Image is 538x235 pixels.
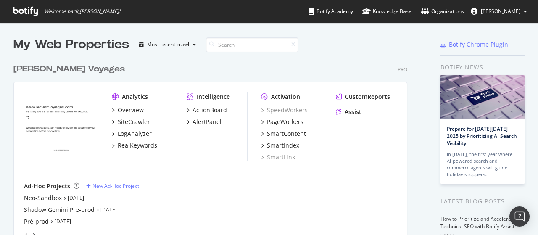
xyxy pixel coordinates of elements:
[24,182,70,190] div: Ad-Hoc Projects
[13,63,125,75] div: [PERSON_NAME] Voyages
[118,141,157,150] div: RealKeywords
[345,108,361,116] div: Assist
[24,194,62,202] a: Neo-Sandbox
[261,106,308,114] a: SpeedWorkers
[24,217,49,226] a: Pré-prod
[206,37,298,52] input: Search
[122,92,148,101] div: Analytics
[261,153,295,161] a: SmartLink
[112,106,144,114] a: Overview
[345,92,390,101] div: CustomReports
[112,129,152,138] a: LogAnalyzer
[449,40,508,49] div: Botify Chrome Plugin
[447,125,517,147] a: Prepare for [DATE][DATE] 2025 by Prioritizing AI Search Visibility
[92,182,139,190] div: New Ad-Hoc Project
[261,129,306,138] a: SmartContent
[13,36,129,53] div: My Web Properties
[112,141,157,150] a: RealKeywords
[86,182,139,190] a: New Ad-Hoc Project
[197,92,230,101] div: Intelligence
[509,206,530,227] div: Open Intercom Messenger
[24,92,98,152] img: leclercvoyages.com
[440,40,508,49] a: Botify Chrome Plugin
[44,8,120,15] span: Welcome back, [PERSON_NAME] !
[440,197,525,206] div: Latest Blog Posts
[118,118,150,126] div: SiteCrawler
[267,118,303,126] div: PageWorkers
[309,7,353,16] div: Botify Academy
[24,206,95,214] a: Shadow Gemini Pre-prod
[55,218,71,225] a: [DATE]
[362,7,411,16] div: Knowledge Base
[118,129,152,138] div: LogAnalyzer
[193,118,222,126] div: AlertPanel
[447,151,518,178] div: In [DATE], the first year where AI-powered search and commerce agents will guide holiday shoppers…
[398,66,407,73] div: Pro
[112,118,150,126] a: SiteCrawler
[267,141,299,150] div: SmartIndex
[136,38,199,51] button: Most recent crawl
[481,8,520,15] span: Lamia MOUDJOU
[336,108,361,116] a: Assist
[147,42,189,47] div: Most recent crawl
[336,92,390,101] a: CustomReports
[440,75,525,119] img: Prepare for Black Friday 2025 by Prioritizing AI Search Visibility
[440,63,525,72] div: Botify news
[271,92,300,101] div: Activation
[187,106,227,114] a: ActionBoard
[464,5,534,18] button: [PERSON_NAME]
[421,7,464,16] div: Organizations
[118,106,144,114] div: Overview
[261,118,303,126] a: PageWorkers
[100,206,117,213] a: [DATE]
[267,129,306,138] div: SmartContent
[13,63,128,75] a: [PERSON_NAME] Voyages
[440,215,516,230] a: How to Prioritize and Accelerate Technical SEO with Botify Assist
[193,106,227,114] div: ActionBoard
[68,194,84,201] a: [DATE]
[187,118,222,126] a: AlertPanel
[261,141,299,150] a: SmartIndex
